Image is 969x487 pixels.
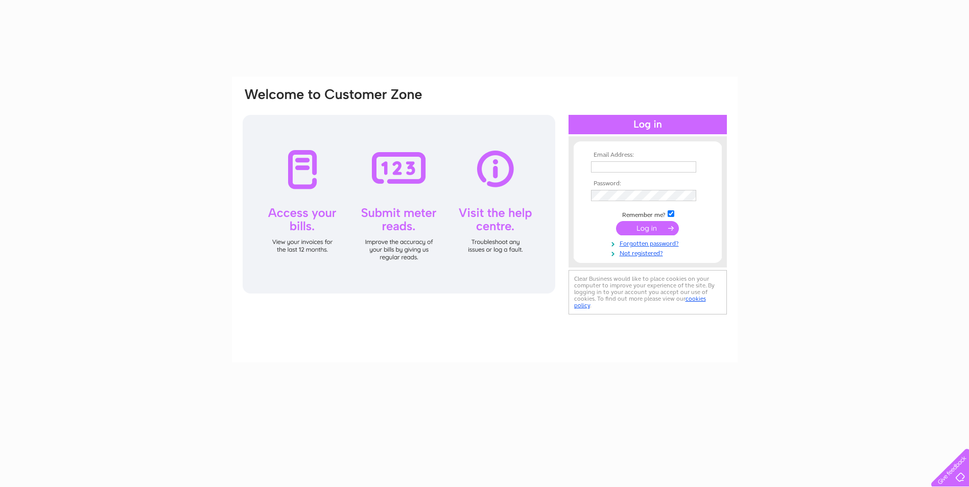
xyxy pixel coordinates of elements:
[588,180,707,187] th: Password:
[591,238,707,248] a: Forgotten password?
[588,209,707,219] td: Remember me?
[591,248,707,257] a: Not registered?
[574,295,706,309] a: cookies policy
[616,221,679,235] input: Submit
[588,152,707,159] th: Email Address:
[569,270,727,314] div: Clear Business would like to place cookies on your computer to improve your experience of the sit...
